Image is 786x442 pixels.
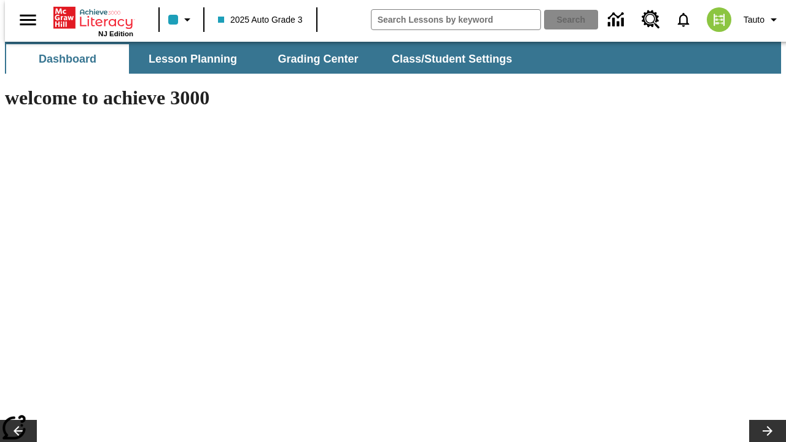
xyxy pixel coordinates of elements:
span: NJ Edition [98,30,133,37]
h1: welcome to achieve 3000 [5,87,535,109]
button: Lesson Planning [131,44,254,74]
span: Grading Center [278,52,358,66]
input: search field [372,10,540,29]
button: Class/Student Settings [382,44,522,74]
button: Profile/Settings [739,9,786,31]
span: Dashboard [39,52,96,66]
div: SubNavbar [5,44,523,74]
button: Grading Center [257,44,379,74]
a: Resource Center, Will open in new tab [634,3,667,36]
button: Lesson carousel, Next [749,420,786,442]
a: Home [53,6,133,30]
button: Class color is light blue. Change class color [163,9,200,31]
button: Open side menu [10,2,46,38]
img: avatar image [707,7,731,32]
div: SubNavbar [5,42,781,74]
a: Data Center [601,3,634,37]
div: Home [53,4,133,37]
button: Select a new avatar [699,4,739,36]
button: Dashboard [6,44,129,74]
span: Lesson Planning [149,52,237,66]
a: Notifications [667,4,699,36]
span: 2025 Auto Grade 3 [218,14,303,26]
span: Tauto [744,14,765,26]
span: Class/Student Settings [392,52,512,66]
